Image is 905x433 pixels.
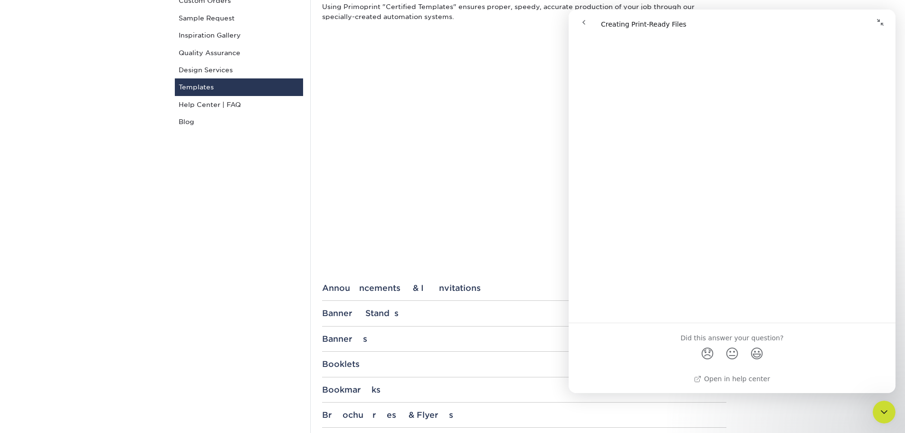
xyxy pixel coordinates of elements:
p: Using Primoprint "Certified Templates" ensures proper, speedy, accurate production of your job th... [322,2,726,25]
a: Inspiration Gallery [175,27,303,44]
iframe: Intercom live chat [873,401,895,423]
iframe: Intercom live chat [569,10,895,393]
a: Design Services [175,61,303,78]
div: Booklets [322,359,726,369]
div: Bookmarks [322,385,726,395]
iframe: Google Customer Reviews [2,404,81,430]
div: Announcements & Invitations [322,283,726,293]
a: Quality Assurance [175,44,303,61]
div: Brochures & Flyers [322,410,726,420]
div: Banners [322,334,726,344]
a: Blog [175,113,303,130]
a: Sample Request [175,10,303,27]
a: Templates [175,78,303,96]
div: Banner Stands [322,308,726,318]
a: Help Center | FAQ [175,96,303,113]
